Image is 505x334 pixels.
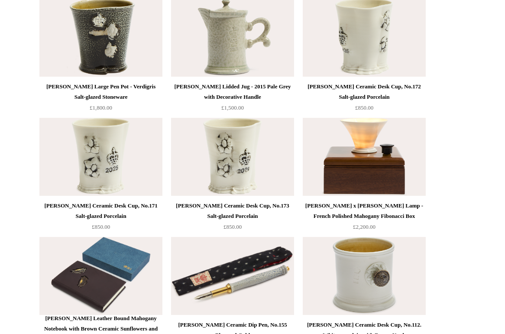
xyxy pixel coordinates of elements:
span: £850.00 [223,224,242,230]
a: [PERSON_NAME] Ceramic Desk Cup, No.172 Salt-glazed Porcelain £850.00 [303,81,426,117]
div: [PERSON_NAME] Lidded Jug - 2015 Pale Grey with Decorative Handle [173,81,292,102]
a: [PERSON_NAME] x [PERSON_NAME] Lamp - French Polished Mahogany Fibonacci Box £2,200.00 [303,201,426,236]
img: Steve Harrison Leather Bound Mahogany Notebook with Brown Ceramic Sunflowers and Slipcase [39,237,162,315]
div: [PERSON_NAME] x [PERSON_NAME] Lamp - French Polished Mahogany Fibonacci Box [305,201,424,221]
img: Steve Harrison Ceramic Desk Cup, No.173 Salt-glazed Porcelain [171,118,294,196]
img: Steve Harrison Ceramic Desk Cup, No.112. White porcelain with Brown Knob [303,237,426,315]
div: [PERSON_NAME] Ceramic Desk Cup, No.171 Salt-glazed Porcelain [42,201,160,221]
a: Steve Harrison Ceramic Desk Cup, No.112. White porcelain with Brown Knob Steve Harrison Ceramic D... [303,237,426,315]
a: Steve Harrison Ceramic Desk Cup, No.173 Salt-glazed Porcelain Steve Harrison Ceramic Desk Cup, No... [171,118,294,196]
div: [PERSON_NAME] Large Pen Pot - Verdigris Salt-glazed Stoneware [42,81,160,102]
a: Rob Morter x Steve Harrison Lamp - French Polished Mahogany Fibonacci Box Rob Morter x Steve Harr... [303,118,426,196]
img: Rob Morter x Steve Harrison Lamp - French Polished Mahogany Fibonacci Box [303,118,426,196]
img: Steve Harrison Ceramic Dip Pen, No.155 Blue and Gold [171,237,294,315]
a: Steve Harrison Ceramic Dip Pen, No.155 Blue and Gold Steve Harrison Ceramic Dip Pen, No.155 Blue ... [171,237,294,315]
a: [PERSON_NAME] Large Pen Pot - Verdigris Salt-glazed Stoneware £1,800.00 [39,81,162,117]
div: [PERSON_NAME] Ceramic Desk Cup, No.172 Salt-glazed Porcelain [305,81,424,102]
span: £850.00 [355,104,373,111]
a: [PERSON_NAME] Ceramic Desk Cup, No.171 Salt-glazed Porcelain £850.00 [39,201,162,236]
span: £850.00 [92,224,110,230]
img: Steve Harrison Ceramic Desk Cup, No.171 Salt-glazed Porcelain [39,118,162,196]
span: £2,200.00 [353,224,376,230]
div: [PERSON_NAME] Ceramic Desk Cup, No.173 Salt-glazed Porcelain [173,201,292,221]
a: Steve Harrison Ceramic Desk Cup, No.171 Salt-glazed Porcelain Steve Harrison Ceramic Desk Cup, No... [39,118,162,196]
span: £1,500.00 [221,104,244,111]
a: [PERSON_NAME] Lidded Jug - 2015 Pale Grey with Decorative Handle £1,500.00 [171,81,294,117]
a: [PERSON_NAME] Ceramic Desk Cup, No.173 Salt-glazed Porcelain £850.00 [171,201,294,236]
a: Steve Harrison Leather Bound Mahogany Notebook with Brown Ceramic Sunflowers and Slipcase Steve H... [39,237,162,315]
span: £1,800.00 [90,104,112,111]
